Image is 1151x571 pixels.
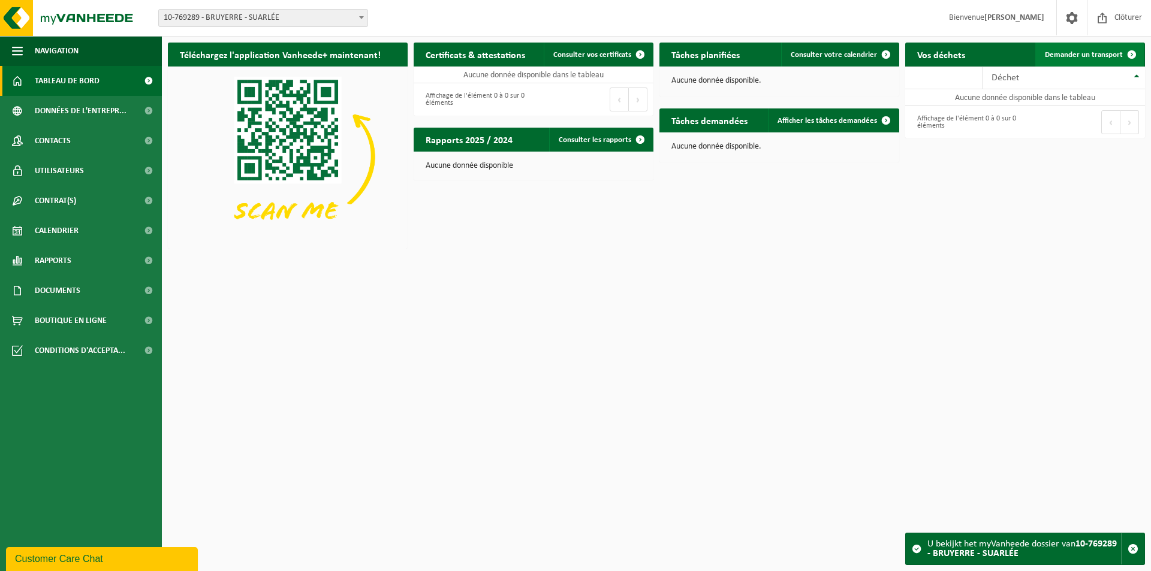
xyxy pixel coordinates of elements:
[1045,51,1123,59] span: Demander un transport
[35,96,126,126] span: Données de l'entrepr...
[420,86,528,113] div: Affichage de l'élément 0 à 0 sur 0 éléments
[659,43,752,66] h2: Tâches planifiées
[671,143,887,151] p: Aucune donnée disponible.
[6,545,200,571] iframe: chat widget
[168,67,408,246] img: Download de VHEPlus App
[927,533,1121,564] div: U bekijkt het myVanheede dossier van
[905,43,977,66] h2: Vos déchets
[168,43,393,66] h2: Téléchargez l'application Vanheede+ maintenant!
[911,109,1019,135] div: Affichage de l'élément 0 à 0 sur 0 éléments
[35,186,76,216] span: Contrat(s)
[549,128,652,152] a: Consulter les rapports
[35,336,125,365] span: Conditions d'accepta...
[984,13,1044,22] strong: [PERSON_NAME]
[553,51,631,59] span: Consulter vos certificats
[791,51,877,59] span: Consulter votre calendrier
[35,246,71,276] span: Rapports
[35,66,100,96] span: Tableau de bord
[659,108,760,132] h2: Tâches demandées
[35,156,84,186] span: Utilisateurs
[414,128,525,151] h2: Rapports 2025 / 2024
[35,306,107,336] span: Boutique en ligne
[1101,110,1120,134] button: Previous
[158,9,368,27] span: 10-769289 - BRUYERRE - SUARLÉE
[35,36,79,66] span: Navigation
[35,276,80,306] span: Documents
[768,108,898,132] a: Afficher les tâches demandées
[927,539,1117,558] strong: 10-769289 - BRUYERRE - SUARLÉE
[414,67,653,83] td: Aucune donnée disponible dans le tableau
[35,126,71,156] span: Contacts
[629,87,647,111] button: Next
[414,43,537,66] h2: Certificats & attestations
[1120,110,1139,134] button: Next
[159,10,367,26] span: 10-769289 - BRUYERRE - SUARLÉE
[905,89,1145,106] td: Aucune donnée disponible dans le tableau
[544,43,652,67] a: Consulter vos certificats
[671,77,887,85] p: Aucune donnée disponible.
[778,117,877,125] span: Afficher les tâches demandées
[1035,43,1144,67] a: Demander un transport
[992,73,1019,83] span: Déchet
[610,87,629,111] button: Previous
[35,216,79,246] span: Calendrier
[426,162,641,170] p: Aucune donnée disponible
[781,43,898,67] a: Consulter votre calendrier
